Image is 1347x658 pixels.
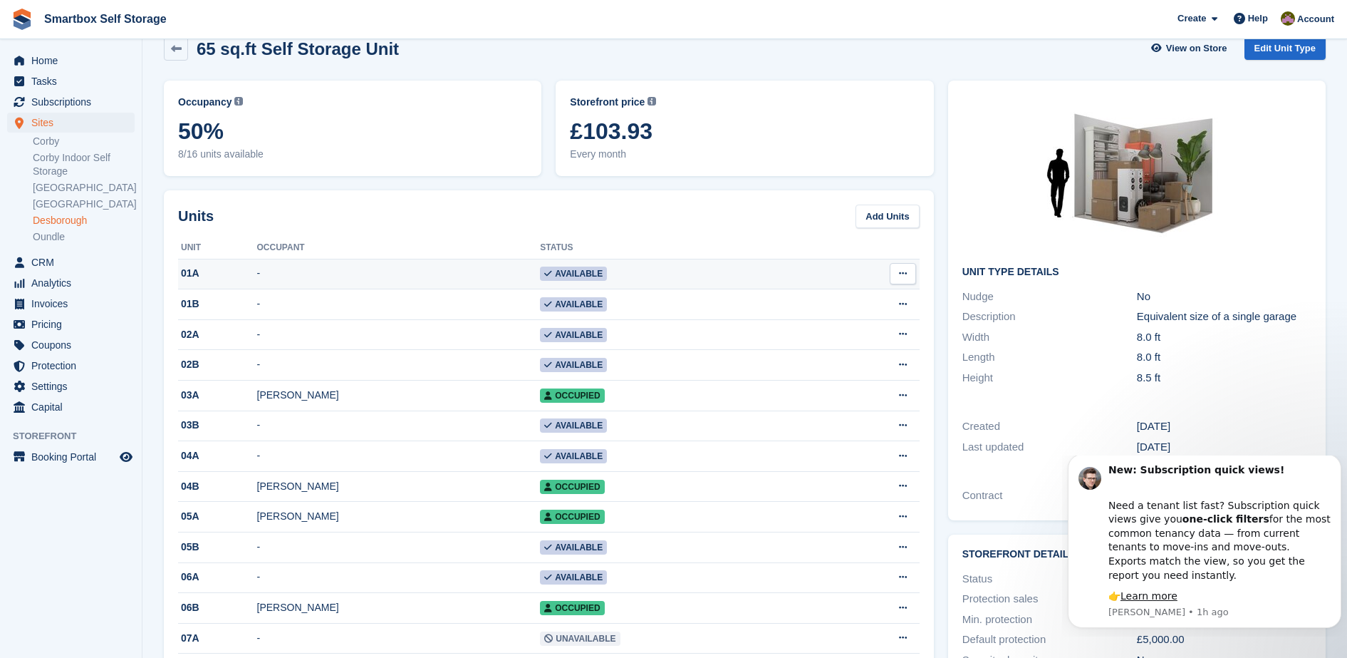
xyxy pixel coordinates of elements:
a: Learn more [58,135,115,146]
img: Profile image for Steven [16,11,39,34]
img: icon-info-grey-7440780725fd019a000dd9b08b2336e03edf1995a4989e88bcd33f0948082b44.svg [648,97,656,106]
h2: Unit Type details [962,267,1311,278]
a: menu [7,273,135,293]
span: Storefront [13,429,142,443]
span: Account [1297,12,1334,26]
td: - [257,350,541,381]
div: Last updated [962,439,1137,456]
iframe: Intercom notifications message [1062,456,1347,637]
img: 64-sqft-unit.jpg [1030,95,1244,255]
div: 06A [178,570,257,585]
span: Capital [31,397,117,417]
div: £5,000.00 [1137,632,1311,648]
div: Need a tenant list fast? Subscription quick views give you for the most common tenancy data — fro... [46,29,269,127]
div: Height [962,370,1137,386]
span: Home [31,51,117,71]
div: 07A [178,631,257,646]
span: Occupied [540,601,604,615]
div: [PERSON_NAME] [257,479,541,494]
span: Coupons [31,335,117,355]
img: stora-icon-8386f47178a22dfd0bd8f6a31ec36ba5ce8667c1dd55bd0f319d3a0aa187defe.svg [11,9,33,30]
div: 8.0 ft [1137,349,1311,366]
h2: Units [178,205,214,227]
div: 8.0 ft [1137,329,1311,346]
a: Edit Unit Type [1244,36,1326,60]
span: Available [540,267,607,281]
div: 05B [178,540,257,555]
span: Available [540,328,607,342]
span: Available [540,540,607,555]
div: 04B [178,479,257,494]
span: Create [1177,11,1206,26]
span: Occupancy [178,95,232,110]
div: Protection sales [962,591,1137,607]
a: menu [7,252,135,272]
span: Pricing [31,314,117,334]
span: Help [1248,11,1268,26]
a: menu [7,397,135,417]
div: [PERSON_NAME] [257,509,541,524]
div: [PERSON_NAME] [257,388,541,403]
a: Desborough [33,214,135,227]
div: Length [962,349,1137,366]
span: Settings [31,376,117,396]
span: View on Store [1166,41,1227,56]
div: 04A [178,448,257,463]
h2: Storefront Details [962,549,1311,560]
span: Occupied [540,510,604,524]
span: Available [540,297,607,312]
a: menu [7,356,135,376]
div: 02A [178,327,257,342]
h2: 65 sq.ft Self Storage Unit [197,39,399,58]
a: menu [7,314,135,334]
div: 06B [178,600,257,615]
span: Available [540,570,607,585]
a: [GEOGRAPHIC_DATA] [33,197,135,211]
b: one-click filters [120,58,207,69]
a: View on Store [1150,36,1233,60]
td: - [257,319,541,350]
div: Status [962,571,1137,587]
a: menu [7,294,135,314]
div: Nudge [962,289,1137,305]
div: 03A [178,388,257,403]
a: [GEOGRAPHIC_DATA] [33,181,135,195]
div: Created [962,418,1137,435]
td: - [257,623,541,654]
a: menu [7,376,135,396]
td: - [257,441,541,472]
div: 02B [178,357,257,372]
span: Subscriptions [31,92,117,112]
a: menu [7,92,135,112]
a: Smartbox Self Storage [38,7,172,31]
div: [DATE] [1137,439,1311,456]
span: Tasks [31,71,117,91]
a: Corby [33,135,135,148]
div: Width [962,329,1137,346]
div: Contract [962,488,1137,504]
th: Status [540,237,816,259]
div: Message content [46,8,269,148]
div: 8.5 ft [1137,370,1311,386]
span: Available [540,418,607,433]
div: Description [962,309,1137,325]
p: Message from Steven, sent 1h ago [46,150,269,163]
span: Analytics [31,273,117,293]
span: Booking Portal [31,447,117,467]
a: menu [7,71,135,91]
div: 03B [178,418,257,433]
span: Occupied [540,389,604,403]
span: Available [540,358,607,372]
a: menu [7,447,135,467]
div: [PERSON_NAME] [257,600,541,615]
td: - [257,562,541,593]
span: Invoices [31,294,117,314]
span: Sites [31,113,117,133]
div: 👉 [46,134,269,148]
div: Default protection [962,632,1137,648]
div: No [1137,289,1311,305]
td: - [257,289,541,320]
span: CRM [31,252,117,272]
img: icon-info-grey-7440780725fd019a000dd9b08b2336e03edf1995a4989e88bcd33f0948082b44.svg [234,97,243,106]
th: Occupant [257,237,541,259]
